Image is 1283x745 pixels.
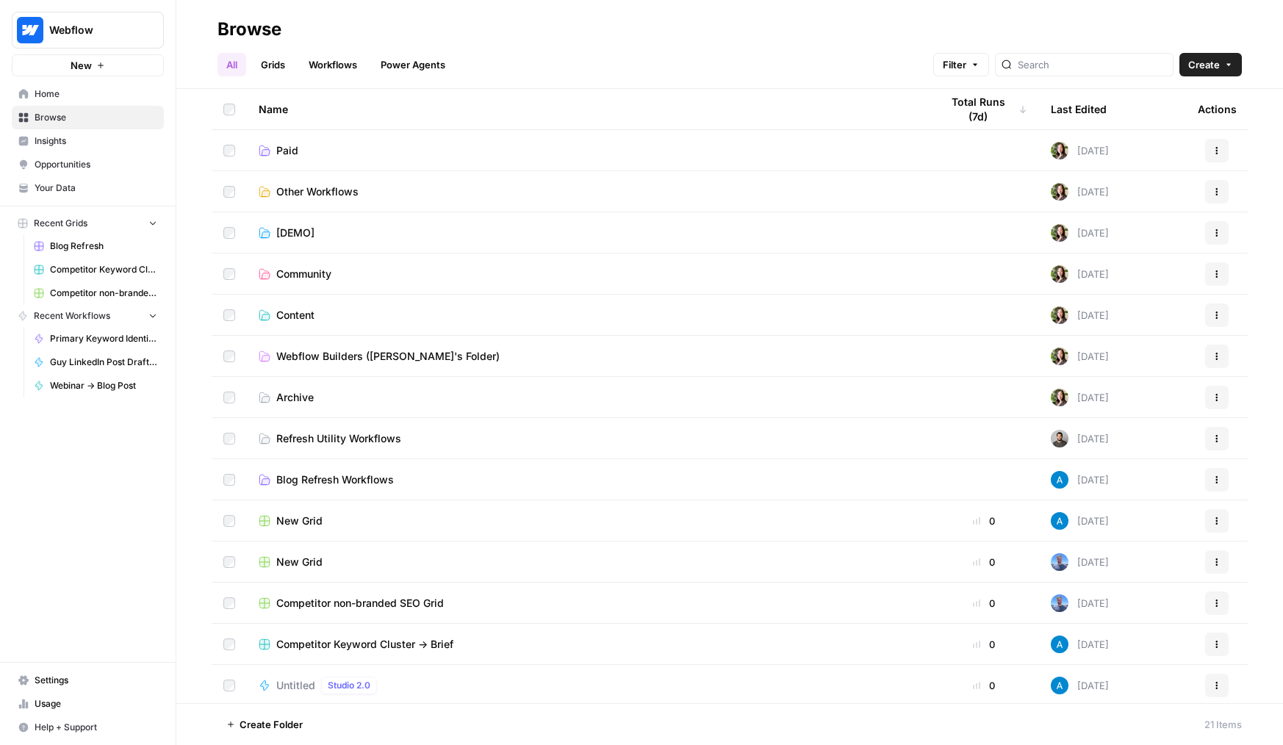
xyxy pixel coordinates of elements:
a: Competitor Keyword Cluster -> Brief [27,258,164,281]
span: Help + Support [35,721,157,734]
span: Primary Keyword Identifier (SemRUSH) [50,332,157,345]
span: Paid [276,143,298,158]
span: New Grid [276,555,323,569]
span: Other Workflows [276,184,359,199]
div: Name [259,89,917,129]
a: Competitor Keyword Cluster -> Brief [259,637,917,652]
a: Community [259,267,917,281]
img: o3cqybgnmipr355j8nz4zpq1mc6x [1051,636,1068,653]
a: All [218,53,246,76]
a: Opportunities [12,153,164,176]
img: Webflow Logo [17,17,43,43]
div: [DATE] [1051,553,1109,571]
span: Competitor non-branded SEO Grid [276,596,444,611]
span: Blog Refresh Workflows [276,472,394,487]
img: o3cqybgnmipr355j8nz4zpq1mc6x [1051,677,1068,694]
div: [DATE] [1051,389,1109,406]
span: Your Data [35,181,157,195]
div: [DATE] [1051,224,1109,242]
span: Browse [35,111,157,124]
span: Usage [35,697,157,710]
img: tfqcqvankhknr4alfzf7rpur2gif [1051,306,1068,324]
a: New Grid [259,514,917,528]
a: Competitor non-branded SEO Grid [259,596,917,611]
a: Home [12,82,164,106]
div: [DATE] [1051,512,1109,530]
button: Create [1179,53,1242,76]
a: Content [259,308,917,323]
div: [DATE] [1051,183,1109,201]
a: Settings [12,669,164,692]
a: Insights [12,129,164,153]
img: tfqcqvankhknr4alfzf7rpur2gif [1051,389,1068,406]
div: Total Runs (7d) [941,89,1027,129]
button: New [12,54,164,76]
span: Create Folder [240,717,303,732]
a: New Grid [259,555,917,569]
img: tfqcqvankhknr4alfzf7rpur2gif [1051,348,1068,365]
span: Competitor Keyword Cluster -> Brief [50,263,157,276]
button: Workspace: Webflow [12,12,164,48]
div: [DATE] [1051,677,1109,694]
button: Create Folder [218,713,312,736]
span: Create [1188,57,1220,72]
span: Refresh Utility Workflows [276,431,401,446]
button: Recent Workflows [12,305,164,327]
span: Recent Workflows [34,309,110,323]
div: [DATE] [1051,265,1109,283]
span: Recent Grids [34,217,87,230]
a: Other Workflows [259,184,917,199]
a: Blog Refresh Workflows [259,472,917,487]
span: Content [276,308,315,323]
input: Search [1018,57,1167,72]
div: [DATE] [1051,348,1109,365]
div: Last Edited [1051,89,1107,129]
a: Blog Refresh [27,234,164,258]
img: tfqcqvankhknr4alfzf7rpur2gif [1051,183,1068,201]
a: Webinar -> Blog Post [27,374,164,397]
span: Opportunities [35,158,157,171]
span: [DEMO] [276,226,315,240]
a: Competitor non-branded SEO Grid [27,281,164,305]
img: tfqcqvankhknr4alfzf7rpur2gif [1051,142,1068,159]
div: [DATE] [1051,636,1109,653]
div: [DATE] [1051,471,1109,489]
a: [DEMO] [259,226,917,240]
a: Archive [259,390,917,405]
span: Webflow [49,23,138,37]
img: 16hj2zu27bdcdvv6x26f6v9ttfr9 [1051,430,1068,447]
a: Primary Keyword Identifier (SemRUSH) [27,327,164,350]
a: Paid [259,143,917,158]
span: Home [35,87,157,101]
div: [DATE] [1051,306,1109,324]
a: Your Data [12,176,164,200]
img: o3cqybgnmipr355j8nz4zpq1mc6x [1051,471,1068,489]
a: Workflows [300,53,366,76]
div: 0 [941,678,1027,693]
div: 0 [941,637,1027,652]
img: tfqcqvankhknr4alfzf7rpur2gif [1051,224,1068,242]
div: 21 Items [1204,717,1242,732]
span: New [71,58,92,73]
div: [DATE] [1051,430,1109,447]
div: [DATE] [1051,594,1109,612]
img: 7bc35wype9rgbomcem5uxsgt1y12 [1051,553,1068,571]
span: Competitor Keyword Cluster -> Brief [276,637,453,652]
a: Guy LinkedIn Post Draft Creator [27,350,164,374]
a: Power Agents [372,53,454,76]
div: 0 [941,555,1027,569]
button: Filter [933,53,989,76]
a: Refresh Utility Workflows [259,431,917,446]
div: 0 [941,514,1027,528]
span: Filter [943,57,966,72]
a: Browse [12,106,164,129]
a: Webflow Builders ([PERSON_NAME]'s Folder) [259,349,917,364]
a: UntitledStudio 2.0 [259,677,917,694]
span: Guy LinkedIn Post Draft Creator [50,356,157,369]
div: [DATE] [1051,142,1109,159]
span: Community [276,267,331,281]
span: Competitor non-branded SEO Grid [50,287,157,300]
img: o3cqybgnmipr355j8nz4zpq1mc6x [1051,512,1068,530]
span: Webinar -> Blog Post [50,379,157,392]
span: Blog Refresh [50,240,157,253]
